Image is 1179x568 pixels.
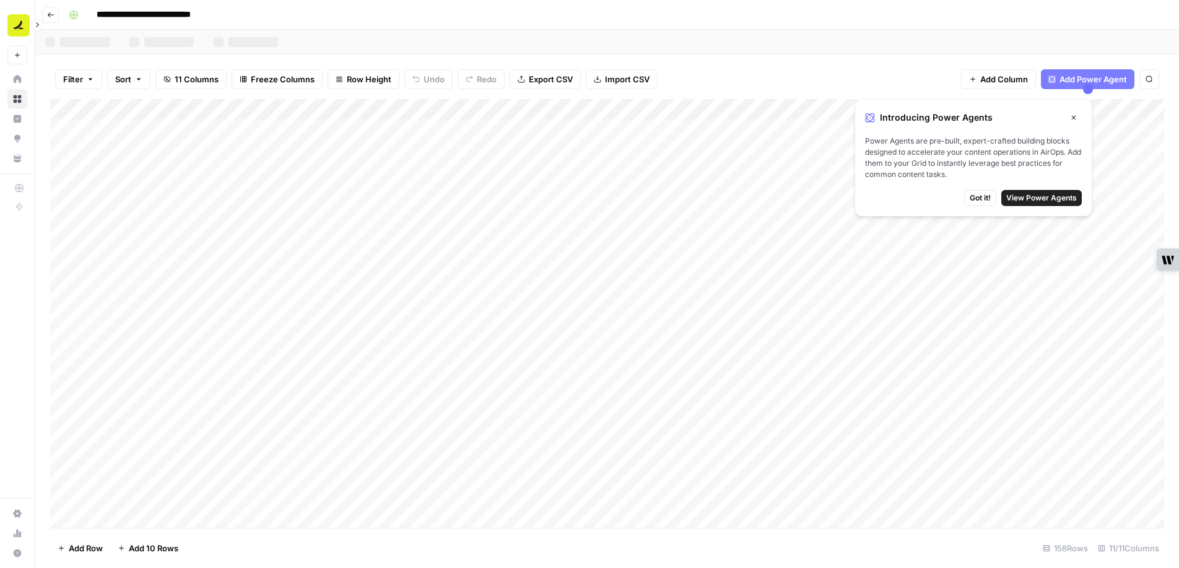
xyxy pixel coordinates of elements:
[7,89,27,109] a: Browse
[7,523,27,543] a: Usage
[970,192,991,204] span: Got it!
[7,129,27,148] a: Opportunities
[63,73,83,85] span: Filter
[1006,192,1077,204] span: View Power Agents
[510,69,581,89] button: Export CSV
[477,73,497,85] span: Redo
[529,73,573,85] span: Export CSV
[7,14,30,37] img: Ramp Logo
[404,69,453,89] button: Undo
[980,73,1028,85] span: Add Column
[107,69,150,89] button: Sort
[424,73,445,85] span: Undo
[175,73,219,85] span: 11 Columns
[7,543,27,563] button: Help + Support
[586,69,658,89] button: Import CSV
[865,110,1082,126] div: Introducing Power Agents
[7,69,27,89] a: Home
[7,10,27,41] button: Workspace: Ramp
[232,69,323,89] button: Freeze Columns
[1041,69,1134,89] button: Add Power Agent
[1059,73,1127,85] span: Add Power Agent
[7,504,27,523] a: Settings
[251,73,315,85] span: Freeze Columns
[69,542,103,554] span: Add Row
[605,73,650,85] span: Import CSV
[7,148,27,168] a: Your Data
[115,73,131,85] span: Sort
[328,69,399,89] button: Row Height
[55,69,102,89] button: Filter
[155,69,227,89] button: 11 Columns
[110,538,186,558] button: Add 10 Rows
[129,542,178,554] span: Add 10 Rows
[961,69,1036,89] button: Add Column
[1038,538,1093,558] div: 158 Rows
[1001,190,1082,206] button: View Power Agents
[964,190,996,206] button: Got it!
[865,136,1082,180] span: Power Agents are pre-built, expert-crafted building blocks designed to accelerate your content op...
[458,69,505,89] button: Redo
[347,73,391,85] span: Row Height
[50,538,110,558] button: Add Row
[1093,538,1164,558] div: 11/11 Columns
[7,109,27,129] a: Insights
